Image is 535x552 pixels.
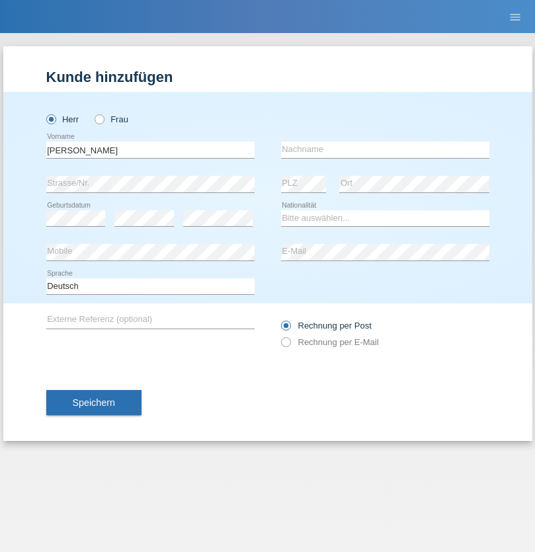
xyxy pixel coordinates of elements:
[95,114,103,123] input: Frau
[281,337,379,347] label: Rechnung per E-Mail
[281,337,290,354] input: Rechnung per E-Mail
[46,114,79,124] label: Herr
[46,69,489,85] h1: Kunde hinzufügen
[509,11,522,24] i: menu
[73,397,115,408] span: Speichern
[281,321,372,331] label: Rechnung per Post
[46,114,55,123] input: Herr
[95,114,128,124] label: Frau
[502,13,528,20] a: menu
[281,321,290,337] input: Rechnung per Post
[46,390,142,415] button: Speichern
